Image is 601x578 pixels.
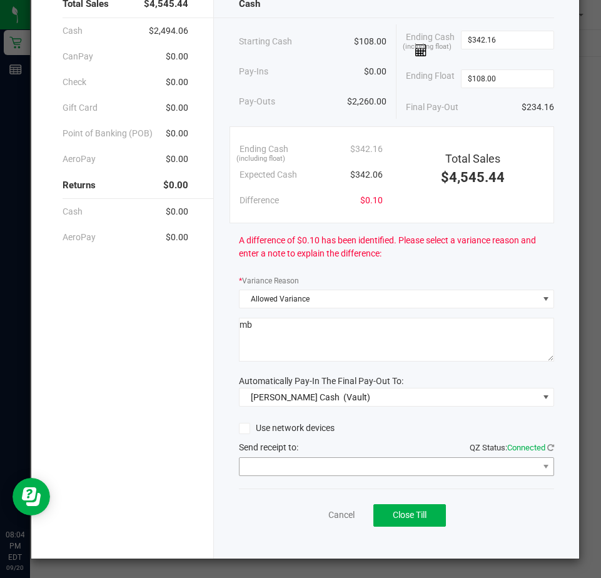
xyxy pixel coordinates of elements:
span: Pay-Ins [239,65,268,78]
span: $234.16 [522,101,554,114]
span: Cash [63,24,83,38]
span: $342.06 [350,168,383,181]
span: Check [63,76,86,89]
span: Ending Cash [406,31,461,57]
span: Connected [507,443,545,452]
span: Ending Cash [240,143,288,156]
span: $2,260.00 [347,95,386,108]
span: QZ Status: [470,443,554,452]
span: Total Sales [445,152,500,165]
span: [PERSON_NAME] Cash [251,392,340,402]
span: AeroPay [63,153,96,166]
span: Close Till [393,510,427,520]
iframe: Resource center [13,478,50,515]
span: (Vault) [343,392,370,402]
span: Automatically Pay-In The Final Pay-Out To: [239,376,403,386]
span: $4,545.44 [441,170,505,185]
span: Difference [240,194,279,207]
span: $0.00 [166,127,188,140]
span: CanPay [63,50,93,63]
span: $2,494.06 [149,24,188,38]
label: Use network devices [239,422,335,435]
span: (including float) [403,42,452,53]
span: Gift Card [63,101,98,114]
span: $0.00 [166,76,188,89]
span: $0.00 [163,178,188,193]
button: Close Till [373,504,446,527]
div: Returns [63,172,188,199]
span: Send receipt to: [239,442,298,452]
span: Starting Cash [239,35,292,48]
span: Final Pay-Out [406,101,458,114]
span: $0.00 [166,50,188,63]
span: Point of Banking (POB) [63,127,153,140]
span: Allowed Variance [240,290,538,308]
span: (including float) [236,154,285,165]
span: AeroPay [63,231,96,244]
span: $108.00 [354,35,386,48]
span: Cash [63,205,83,218]
span: $342.16 [350,143,383,156]
a: Cancel [328,509,355,522]
span: $0.00 [166,101,188,114]
span: $0.00 [166,231,188,244]
label: Variance Reason [239,275,299,286]
span: Expected Cash [240,168,297,181]
span: $0.00 [364,65,386,78]
span: Ending Float [406,69,455,88]
span: A difference of $0.10 has been identified. Please select a variance reason and enter a note to ex... [239,234,554,260]
span: $0.00 [166,153,188,166]
span: Pay-Outs [239,95,275,108]
span: $0.00 [166,205,188,218]
span: $0.10 [360,194,383,207]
